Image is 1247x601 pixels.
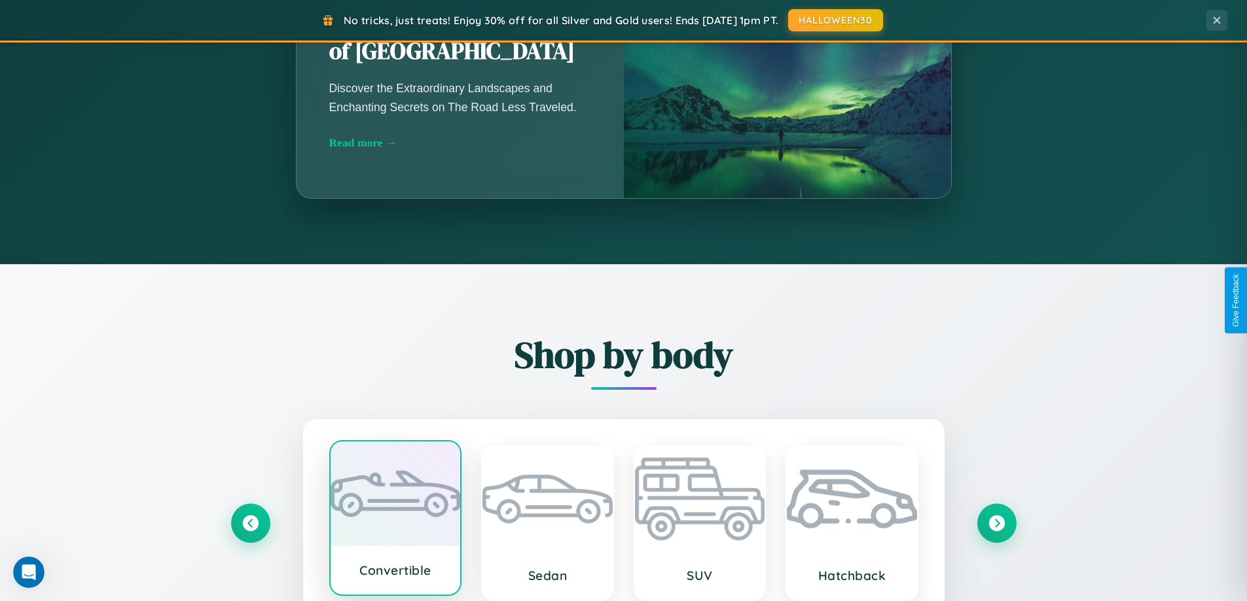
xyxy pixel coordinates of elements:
[329,79,591,116] p: Discover the Extraordinary Landscapes and Enchanting Secrets on The Road Less Traveled.
[13,557,45,588] iframe: Intercom live chat
[344,562,448,578] h3: Convertible
[1231,274,1240,327] div: Give Feedback
[496,568,600,583] h3: Sedan
[329,136,591,150] div: Read more →
[329,7,591,67] h2: Unearthing the Mystique of [GEOGRAPHIC_DATA]
[648,568,752,583] h3: SUV
[344,14,778,27] span: No tricks, just treats! Enjoy 30% off for all Silver and Gold users! Ends [DATE] 1pm PT.
[788,9,883,31] button: HALLOWEEN30
[800,568,904,583] h3: Hatchback
[231,330,1017,380] h2: Shop by body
